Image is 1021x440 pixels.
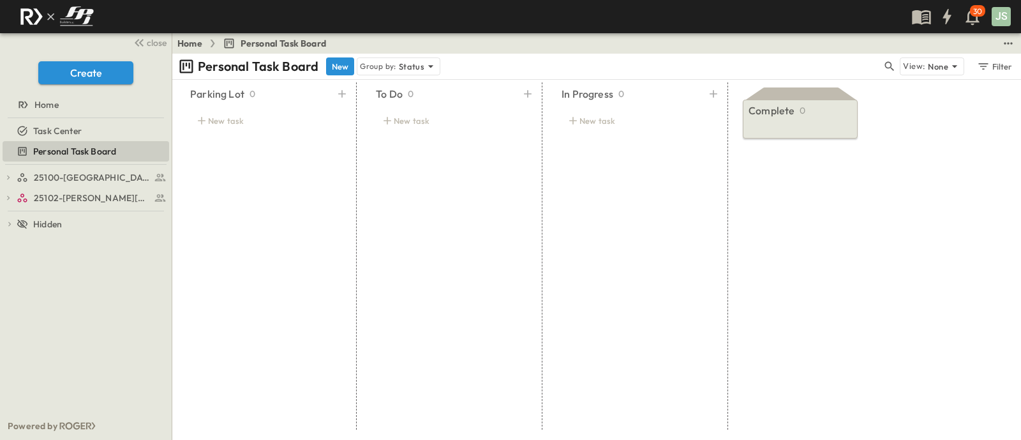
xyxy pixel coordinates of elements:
p: 0 [250,87,255,100]
p: Complete [749,103,794,118]
div: Personal Task Boardtest [3,141,169,162]
a: Personal Task Board [223,37,326,50]
p: None [928,60,948,73]
button: test [1001,36,1016,51]
button: Create [38,61,133,84]
button: New [326,57,354,75]
span: 25100-Vanguard Prep School [34,171,151,184]
span: Personal Task Board [33,145,116,158]
a: Home [3,96,167,114]
p: Status [399,60,424,73]
nav: breadcrumbs [177,37,334,50]
p: Personal Task Board [198,57,318,75]
a: 25100-Vanguard Prep School [17,169,167,186]
p: View: [903,59,925,73]
button: JS [990,6,1012,27]
p: 0 [618,87,624,100]
span: 25102-Christ The Redeemer Anglican Church [34,192,151,204]
button: Filter [972,57,1016,75]
p: 30 [973,6,982,17]
div: New task [562,112,707,130]
p: 0 [408,87,414,100]
div: 25100-Vanguard Prep Schooltest [3,167,169,188]
span: Task Center [33,125,82,137]
p: Parking Lot [190,86,244,102]
div: Filter [976,59,1013,73]
a: Task Center [3,122,167,140]
div: 25102-Christ The Redeemer Anglican Churchtest [3,188,169,208]
p: To Do [376,86,403,102]
img: c8d7d1ed905e502e8f77bf7063faec64e13b34fdb1f2bdd94b0e311fc34f8000.png [15,3,98,30]
span: Home [34,98,59,111]
p: Group by: [360,60,396,73]
span: close [147,36,167,49]
p: 0 [800,104,805,117]
a: Home [177,37,202,50]
span: Hidden [33,218,62,231]
div: JS [992,7,1011,26]
div: New task [190,112,336,130]
a: Personal Task Board [3,142,167,160]
div: New task [376,112,521,130]
span: Personal Task Board [241,37,326,50]
p: In Progress [562,86,613,102]
a: 25102-Christ The Redeemer Anglican Church [17,189,167,207]
button: close [128,33,169,51]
